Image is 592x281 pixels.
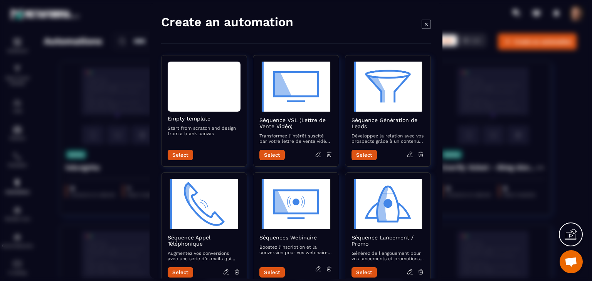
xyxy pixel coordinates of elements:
img: automation-objective-icon [168,179,240,229]
button: Select [351,267,377,278]
button: Select [259,267,285,278]
p: Transformez l'intérêt suscité par votre lettre de vente vidéo en actions concrètes avec des e-mai... [259,133,332,144]
button: Select [168,150,193,160]
h2: Séquence VSL (Lettre de Vente Vidéo) [259,117,332,129]
p: Générez de l'engouement pour vos lancements et promotions avec une séquence d’e-mails captivante ... [351,251,424,261]
button: Select [168,267,193,278]
img: automation-objective-icon [351,179,424,229]
img: automation-objective-icon [351,62,424,112]
button: Select [259,150,285,160]
p: Augmentez vos conversions avec une série d’e-mails qui préparent et suivent vos appels commerciaux [168,251,240,261]
img: automation-objective-icon [259,179,332,229]
button: Select [351,150,377,160]
p: Boostez l'inscription et la conversion pour vos webinaires avec des e-mails qui informent, rappel... [259,244,332,255]
p: Développez la relation avec vos prospects grâce à un contenu attractif qui les accompagne vers la... [351,133,424,144]
h2: Séquence Génération de Leads [351,117,424,129]
img: automation-objective-icon [259,62,332,112]
h4: Create an automation [161,14,293,30]
h2: Empty template [168,115,240,122]
h2: Séquence Lancement / Promo [351,234,424,247]
h2: Séquence Appel Téléphonique [168,234,240,247]
p: Start from scratch and design from a blank canvas [168,125,240,136]
h2: Séquences Webinaire [259,234,332,241]
div: Mở cuộc trò chuyện [560,250,583,273]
